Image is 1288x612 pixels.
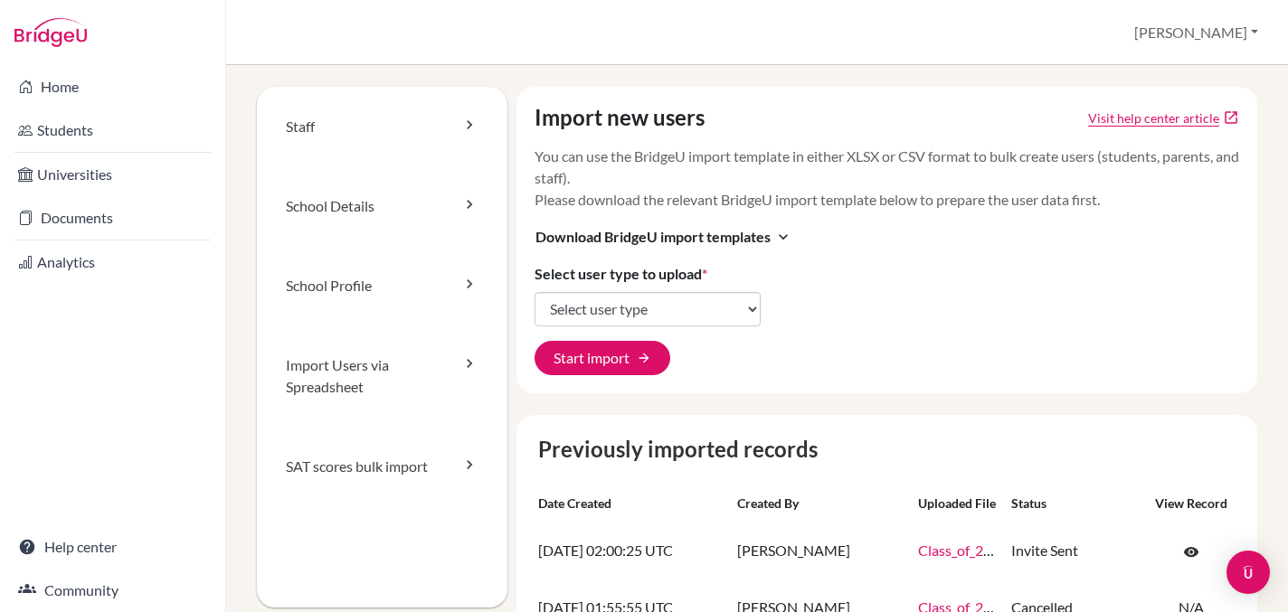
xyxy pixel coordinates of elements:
a: Click to open the record on its current state [1164,534,1218,569]
label: Select user type to upload [535,263,707,285]
p: You can use the BridgeU import template in either XLSX or CSV format to bulk create users (studen... [535,146,1240,211]
th: Date created [531,487,730,520]
img: Bridge-U [14,18,87,47]
a: School Profile [257,246,507,325]
span: Download BridgeU import templates [535,226,771,248]
td: [PERSON_NAME] [730,520,911,583]
i: expand_more [774,228,792,246]
a: School Details [257,166,507,246]
caption: Previously imported records [531,433,1244,466]
a: Staff [257,87,507,166]
a: Help center [4,529,222,565]
td: Invite Sent [1004,520,1140,583]
span: visibility [1183,544,1199,560]
a: SAT scores bulk import [257,427,507,506]
div: Open Intercom Messenger [1226,551,1270,594]
th: Uploaded file [911,487,1005,520]
a: Community [4,572,222,608]
button: Download BridgeU import templatesexpand_more [535,225,793,249]
th: Status [1004,487,1140,520]
span: arrow_forward [637,351,651,365]
a: open_in_new [1223,109,1239,126]
th: View record [1140,487,1243,520]
a: Universities [4,156,222,193]
a: Students [4,112,222,148]
a: Home [4,69,222,105]
a: Click to open Tracking student registration article in a new tab [1088,108,1219,127]
a: Analytics [4,244,222,280]
td: [DATE] 02:00:25 UTC [531,520,730,583]
button: Start import [535,341,670,375]
h4: Import new users [535,105,705,131]
a: Class_of_2025_Email_Addresses.csv [918,541,1141,559]
button: [PERSON_NAME] [1126,15,1266,50]
th: Created by [730,487,911,520]
a: Documents [4,200,222,236]
a: Import Users via Spreadsheet [257,325,507,427]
